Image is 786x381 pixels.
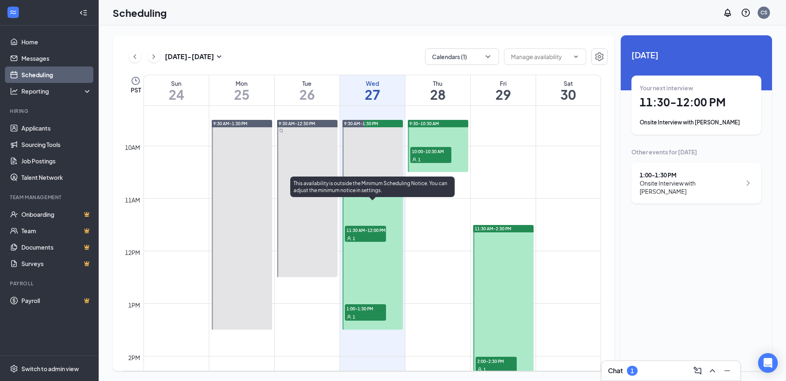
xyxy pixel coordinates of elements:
[127,301,142,310] div: 1pm
[144,87,209,101] h1: 24
[340,79,405,87] div: Wed
[743,178,753,188] svg: ChevronRight
[21,255,92,272] a: SurveysCrown
[631,48,761,61] span: [DATE]
[353,236,355,241] span: 1
[21,365,79,373] div: Switch to admin view
[631,148,761,156] div: Other events for [DATE]
[290,177,455,197] div: This availability is outside the Minimum Scheduling Notice. You can adjust the minimum notice in ...
[275,87,340,101] h1: 26
[21,239,92,255] a: DocumentsCrown
[723,8,733,18] svg: Notifications
[214,52,224,62] svg: SmallChevronDown
[761,9,768,16] div: CS
[144,79,209,87] div: Sun
[347,314,351,319] svg: User
[353,314,355,320] span: 1
[340,75,405,106] a: August 27, 2025
[594,52,604,62] svg: Settings
[10,194,90,201] div: Team Management
[344,121,378,126] span: 9:30 AM-1:30 PM
[758,353,778,373] div: Open Intercom Messenger
[418,157,421,163] span: 1
[425,48,499,65] button: Calendars (1)ChevronDown
[536,87,601,101] h1: 30
[21,206,92,223] a: OnboardingCrown
[148,50,160,63] button: ChevronRight
[536,75,601,106] a: August 30, 2025
[213,121,247,126] span: 9:30 AM-1:30 PM
[484,53,492,61] svg: ChevronDown
[476,357,517,365] span: 2:00-2:30 PM
[409,121,439,126] span: 9:30-10:30 AM
[131,52,139,62] svg: ChevronLeft
[21,34,92,50] a: Home
[706,364,719,377] button: ChevronUp
[123,248,142,257] div: 12pm
[79,9,88,17] svg: Collapse
[591,48,608,65] button: Settings
[209,79,274,87] div: Mon
[21,87,92,95] div: Reporting
[640,171,741,179] div: 1:00 - 1:30 PM
[10,87,18,95] svg: Analysis
[640,95,753,109] h1: 11:30 - 12:00 PM
[21,120,92,136] a: Applicants
[9,8,17,16] svg: WorkstreamLogo
[279,121,315,126] span: 9:30 AM-12:30 PM
[410,147,451,155] span: 10:00-10:30 AM
[10,108,90,115] div: Hiring
[279,129,283,133] svg: Sync
[10,365,18,373] svg: Settings
[693,366,703,376] svg: ComposeMessage
[471,75,536,106] a: August 29, 2025
[21,136,92,153] a: Sourcing Tools
[10,280,90,287] div: Payroll
[640,84,753,92] div: Your next interview
[608,366,623,375] h3: Chat
[475,226,511,232] span: 11:30 AM-2:30 PM
[471,87,536,101] h1: 29
[640,118,753,126] div: Onsite Interview with [PERSON_NAME]
[131,76,141,86] svg: Clock
[113,6,167,20] h1: Scheduling
[477,367,482,372] svg: User
[165,52,214,61] h3: [DATE] - [DATE]
[275,75,340,106] a: August 26, 2025
[144,75,209,106] a: August 24, 2025
[21,292,92,309] a: PayrollCrown
[127,353,142,362] div: 2pm
[21,50,92,67] a: Messages
[405,87,470,101] h1: 28
[123,143,142,152] div: 10am
[123,195,142,204] div: 11am
[21,153,92,169] a: Job Postings
[209,75,274,106] a: August 25, 2025
[405,75,470,106] a: August 28, 2025
[345,226,386,234] span: 11:30 AM-12:00 PM
[405,79,470,87] div: Thu
[340,87,405,101] h1: 27
[691,364,704,377] button: ComposeMessage
[631,367,634,374] div: 1
[412,157,417,162] svg: User
[21,67,92,83] a: Scheduling
[483,367,486,372] span: 1
[707,366,717,376] svg: ChevronUp
[345,304,386,312] span: 1:00-1:30 PM
[741,8,751,18] svg: QuestionInfo
[573,53,579,60] svg: ChevronDown
[536,79,601,87] div: Sat
[131,86,141,94] span: PST
[209,87,274,101] h1: 25
[347,236,351,241] svg: User
[129,50,141,63] button: ChevronLeft
[722,366,732,376] svg: Minimize
[275,79,340,87] div: Tue
[640,179,741,195] div: Onsite Interview with [PERSON_NAME]
[721,364,734,377] button: Minimize
[21,169,92,186] a: Talent Network
[511,52,569,61] input: Manage availability
[150,52,158,62] svg: ChevronRight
